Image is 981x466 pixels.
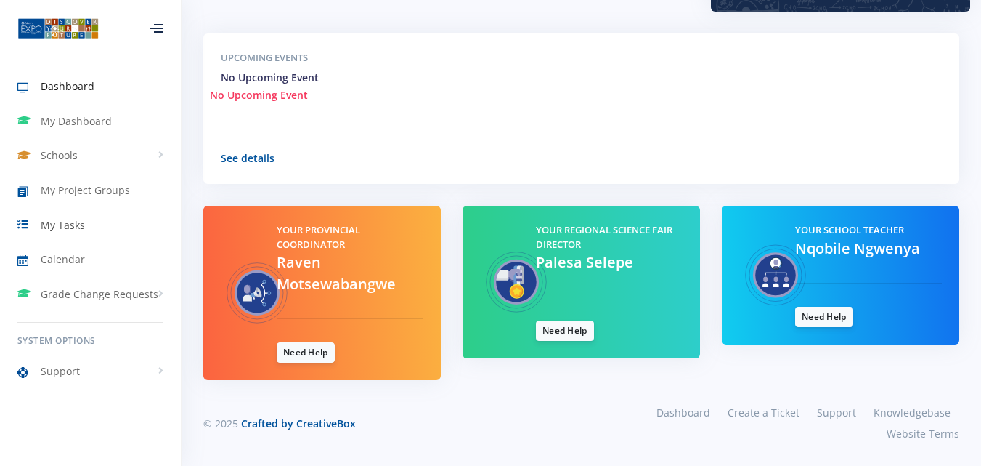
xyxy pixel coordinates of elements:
span: Support [41,363,80,379]
span: My Project Groups [41,182,130,198]
a: Need Help [536,321,594,341]
h5: Upcoming Events [221,51,942,65]
img: Provincial Coordinator [221,223,293,363]
a: Website Terms [878,423,959,444]
h5: Your Regional Science Fair Director [536,223,683,252]
img: Regional Science Fair Director [480,223,553,341]
span: My Dashboard [41,113,112,129]
span: Raven Motsewabangwe [277,252,396,294]
span: No Upcoming Event [221,71,319,84]
span: Palesa Selepe [536,252,633,272]
span: Knowledgebase [874,406,951,419]
span: Schools [41,148,78,163]
a: Knowledgebase [865,402,959,423]
a: Crafted by CreativeBox [241,417,356,430]
span: Nqobile Ngwenya [795,238,920,258]
img: Teacher [739,223,812,327]
span: Dashboard [41,79,94,94]
span: My Tasks [41,217,85,233]
a: Support [808,402,865,423]
a: Need Help [795,307,853,327]
a: See details [221,151,274,165]
h5: Your Provincial Coordinator [277,223,423,252]
span: Grade Change Requests [41,286,158,302]
a: Need Help [277,342,335,363]
h6: System Options [17,334,163,348]
div: © 2025 [203,416,571,431]
a: Dashboard [648,402,719,423]
h5: Your School Teacher [795,223,942,238]
img: ... [17,17,99,40]
span: No Upcoming Event [210,87,308,103]
a: Create a Ticket [719,402,808,423]
span: Calendar [41,252,85,267]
